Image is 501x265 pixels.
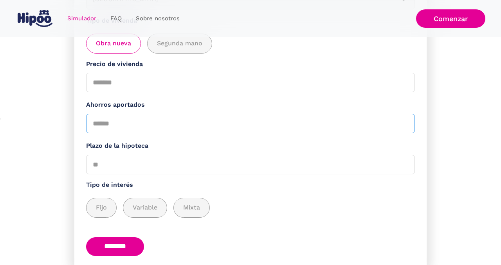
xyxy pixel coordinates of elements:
a: Simulador [60,11,103,26]
label: Ahorros aportados [86,100,415,110]
div: add_description_here [86,198,415,218]
a: FAQ [103,11,129,26]
a: Comenzar [416,9,485,28]
a: Sobre nosotros [129,11,187,26]
div: add_description_here [86,34,415,54]
span: Mixta [183,203,200,213]
a: home [16,7,54,30]
span: Obra nueva [96,39,131,48]
label: Tipo de interés [86,180,415,190]
span: Variable [133,203,157,213]
label: Precio de vivienda [86,59,415,69]
span: Segunda mano [157,39,202,48]
label: Plazo de la hipoteca [86,141,415,151]
span: Fijo [96,203,107,213]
